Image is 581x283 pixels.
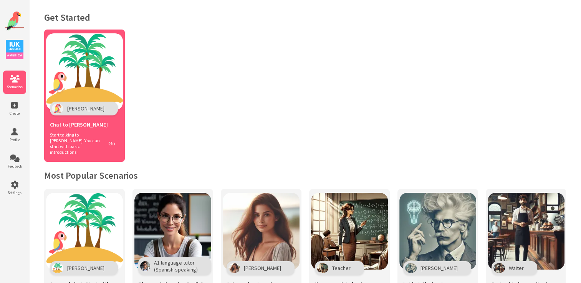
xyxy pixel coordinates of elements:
img: Character [405,263,417,273]
img: Scenario Image [223,193,300,270]
span: [PERSON_NAME] [244,265,281,271]
span: A1 language tutor (Spanish-speaking) [154,259,198,273]
span: Teacher [332,265,351,271]
span: Feedback [3,164,26,169]
img: Scenario Image [311,193,388,270]
img: IUK Logo [6,40,23,59]
span: Waiter [509,265,524,271]
span: Scenarios [3,84,26,89]
span: [PERSON_NAME] [420,265,458,271]
img: Chat with Polly [46,33,123,110]
h1: Get Started [44,12,566,23]
img: Scenario Image [488,193,564,270]
img: Character [52,263,63,273]
img: Scenario Image [134,193,211,270]
span: Settings [3,190,26,195]
span: [PERSON_NAME] [67,265,104,271]
span: Profile [3,137,26,142]
img: Scenario Image [46,193,123,270]
span: Start talking to [PERSON_NAME]. You can start with basic introductions. [50,132,101,155]
img: Website Logo [5,12,24,31]
img: Polly [52,104,63,114]
button: Go [104,138,119,149]
span: Create [3,111,26,116]
img: Scenario Image [399,193,476,270]
h2: Most Popular Scenarios [44,169,566,181]
span: [PERSON_NAME] [67,105,104,112]
img: Character [493,263,505,273]
img: Character [140,261,150,271]
img: Character [317,263,328,273]
span: Chat to [PERSON_NAME] [50,121,108,128]
img: Character [228,263,240,273]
